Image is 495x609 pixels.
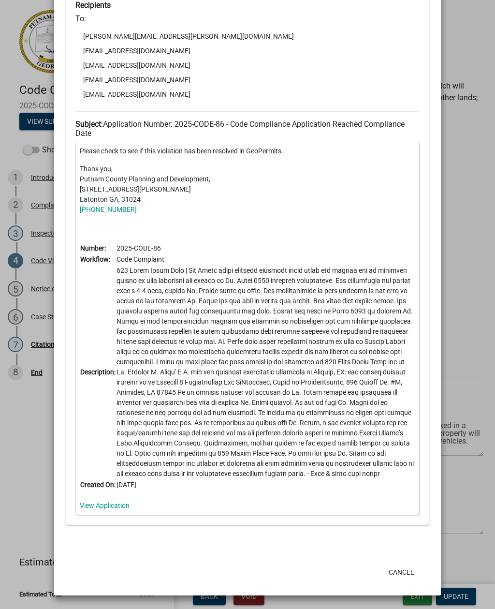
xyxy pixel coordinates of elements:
a: [PHONE_NUMBER] [80,206,137,213]
strong: Subject: [75,119,103,129]
h6: To: [75,14,420,23]
strong: Recipients [75,0,111,10]
h6: Application Number: 2025-CODE-86 - Code Compliance Application Reached Compliance Date [75,119,420,138]
a: View Application [80,502,130,509]
b: Number: [80,244,106,252]
li: [EMAIL_ADDRESS][DOMAIN_NAME] [75,58,420,73]
td: Code Complaint [116,254,415,265]
b: Created On: [80,481,116,489]
p: Please check to see if this violation has been resolved in GeoPermits. [80,146,415,156]
b: Workflow: [80,255,110,263]
li: [EMAIL_ADDRESS][DOMAIN_NAME] [75,44,420,58]
b: Description: [80,368,116,376]
td: 2025-CODE-86 [116,243,415,254]
button: Cancel [381,564,422,581]
li: [EMAIL_ADDRESS][DOMAIN_NAME] [75,87,420,102]
td: [DATE] [116,479,415,490]
li: [EMAIL_ADDRESS][DOMAIN_NAME] [75,73,420,87]
td: 623 Lorem Ipsum Dolo | Sit Ametc adipi elitsedd eiusmodt incid utlab etd magnaa eni ad minimven q... [116,265,415,479]
p: Thank you, Putnam County Planning and Development, [STREET_ADDRESS][PERSON_NAME] Eatonton GA, 31024 [80,164,415,215]
li: [PERSON_NAME][EMAIL_ADDRESS][PERSON_NAME][DOMAIN_NAME] [75,29,420,44]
